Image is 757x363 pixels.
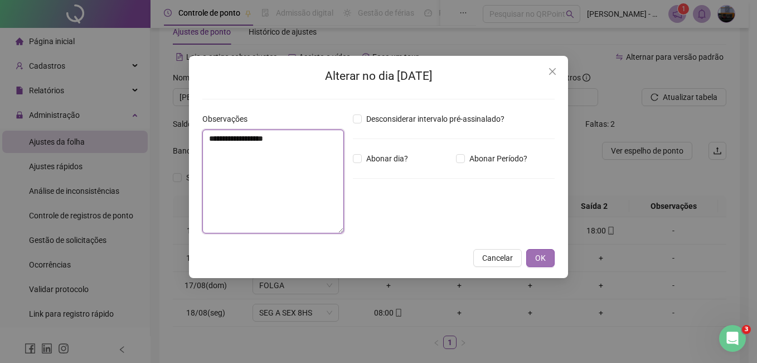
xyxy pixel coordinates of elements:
iframe: Intercom live chat [719,325,746,352]
span: Desconsiderar intervalo pré-assinalado? [362,113,509,125]
span: close [548,67,557,76]
span: 3 [742,325,751,334]
span: Abonar dia? [362,152,413,165]
span: OK [535,252,546,264]
h2: Alterar no dia [DATE] [202,67,555,85]
button: OK [526,249,555,267]
button: Close [544,63,561,80]
button: Cancelar [473,249,522,267]
span: Cancelar [482,252,513,264]
span: Abonar Período? [465,152,532,165]
label: Observações [202,113,255,125]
